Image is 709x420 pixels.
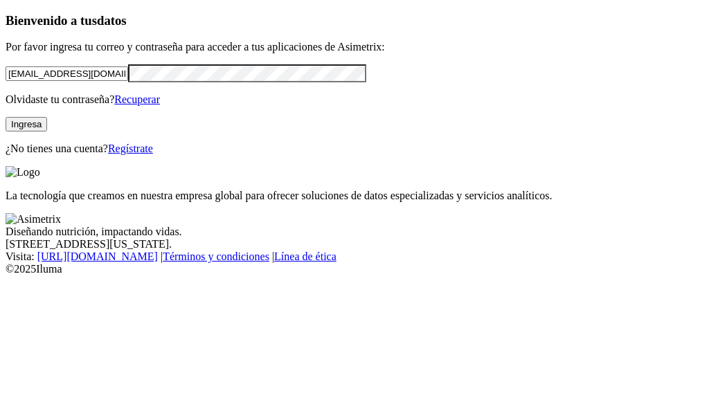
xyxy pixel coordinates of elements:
[108,143,153,154] a: Regístrate
[114,93,160,105] a: Recuperar
[163,250,269,262] a: Términos y condiciones
[6,41,703,53] p: Por favor ingresa tu correo y contraseña para acceder a tus aplicaciones de Asimetrix:
[6,213,61,226] img: Asimetrix
[37,250,158,262] a: [URL][DOMAIN_NAME]
[6,263,703,275] div: © 2025 Iluma
[274,250,336,262] a: Línea de ética
[6,13,703,28] h3: Bienvenido a tus
[97,13,127,28] span: datos
[6,117,47,131] button: Ingresa
[6,166,40,179] img: Logo
[6,250,703,263] div: Visita : | |
[6,93,703,106] p: Olvidaste tu contraseña?
[6,66,128,81] input: Tu correo
[6,143,703,155] p: ¿No tienes una cuenta?
[6,190,703,202] p: La tecnología que creamos en nuestra empresa global para ofrecer soluciones de datos especializad...
[6,238,703,250] div: [STREET_ADDRESS][US_STATE].
[6,226,703,238] div: Diseñando nutrición, impactando vidas.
